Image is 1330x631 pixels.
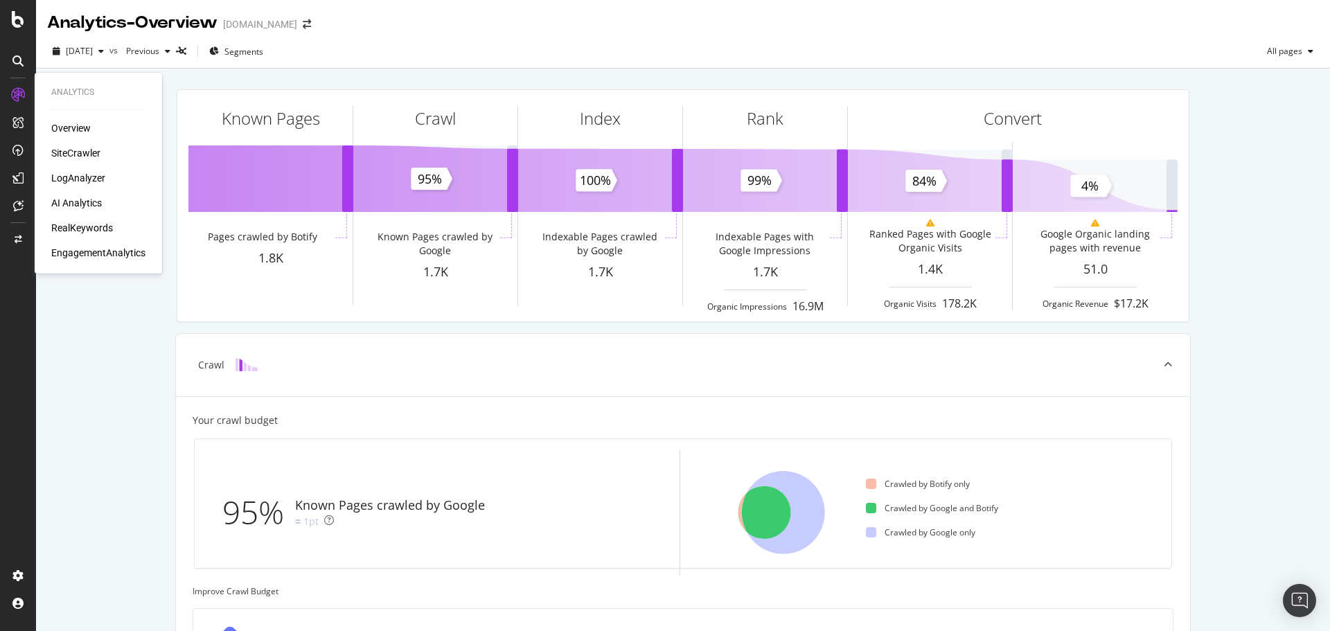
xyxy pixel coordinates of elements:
div: Analytics [51,87,145,98]
div: Known Pages [222,107,320,130]
span: Segments [224,46,263,57]
div: 16.9M [792,299,824,314]
img: Equal [295,519,301,524]
a: SiteCrawler [51,146,100,160]
span: vs [109,44,121,56]
button: Segments [204,40,269,62]
div: 1.8K [188,249,353,267]
span: 2025 Oct. 6th [66,45,93,57]
div: Crawled by Botify only [866,478,970,490]
div: Crawled by Google only [866,526,975,538]
div: 1pt [303,515,319,528]
div: Known Pages crawled by Google [295,497,485,515]
a: LogAnalyzer [51,171,105,185]
button: Previous [121,40,176,62]
button: [DATE] [47,40,109,62]
a: EngagementAnalytics [51,246,145,260]
div: Open Intercom Messenger [1283,584,1316,617]
div: Crawled by Google and Botify [866,502,998,514]
div: Your crawl budget [193,414,278,427]
div: Analytics - Overview [47,11,218,35]
span: All pages [1261,45,1302,57]
a: RealKeywords [51,221,113,235]
div: Known Pages crawled by Google [373,230,497,258]
a: AI Analytics [51,196,102,210]
div: Organic Impressions [707,301,787,312]
div: Rank [747,107,783,130]
div: arrow-right-arrow-left [303,19,311,29]
div: Crawl [198,358,224,372]
span: Previous [121,45,159,57]
div: Crawl [415,107,456,130]
div: Pages crawled by Botify [208,230,317,244]
div: 95% [222,490,295,535]
div: Index [580,107,621,130]
div: 1.7K [353,263,517,281]
div: [DOMAIN_NAME] [223,17,297,31]
div: 1.7K [683,263,847,281]
a: Overview [51,121,91,135]
img: block-icon [236,358,258,371]
div: 1.7K [518,263,682,281]
div: Indexable Pages with Google Impressions [702,230,826,258]
div: Indexable Pages crawled by Google [538,230,662,258]
button: All pages [1261,40,1319,62]
div: Improve Crawl Budget [193,585,1173,597]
